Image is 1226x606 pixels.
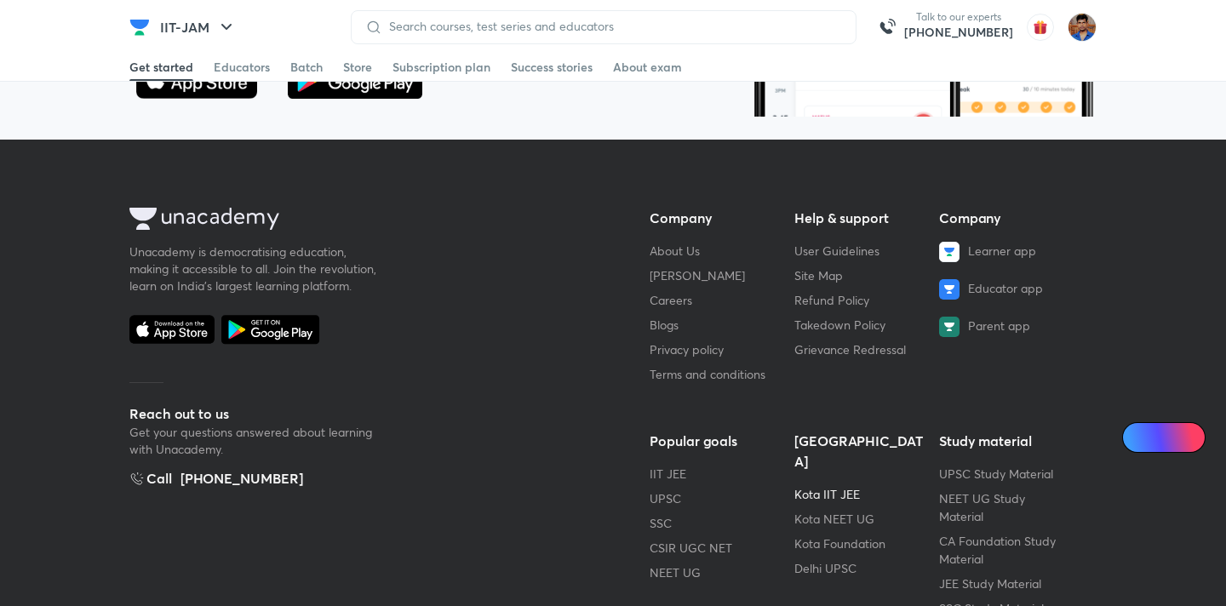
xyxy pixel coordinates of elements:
[129,468,385,489] a: Call[PHONE_NUMBER]
[939,242,960,262] img: Learner app
[150,10,247,44] button: IIT-JAM
[939,317,1070,337] a: Parent app
[1132,431,1146,444] img: Icon
[794,208,925,228] h5: Help & support
[392,59,490,76] div: Subscription plan
[650,366,765,382] a: Terms and conditions
[343,54,372,81] a: Store
[214,54,270,81] a: Educators
[1150,431,1195,444] span: Ai Doubts
[794,431,925,472] h5: [GEOGRAPHIC_DATA]
[794,560,856,576] a: Delhi UPSC
[511,59,593,76] div: Success stories
[511,54,593,81] a: Success stories
[392,54,490,81] a: Subscription plan
[129,208,279,230] img: Unacademy Logo
[870,10,904,44] img: call-us
[904,24,1013,41] a: [PHONE_NUMBER]
[794,511,874,527] a: Kota NEET UG
[180,468,303,489] div: [PHONE_NUMBER]
[650,292,692,308] a: Careers
[939,466,1053,482] a: UPSC Study Material
[650,243,700,259] a: About Us
[939,242,1070,262] a: Learner app
[794,243,879,259] a: User Guidelines
[129,403,385,424] h5: Reach out to us
[650,431,781,451] h5: Popular goals
[1027,14,1054,41] img: avatar
[794,317,885,333] a: Takedown Policy
[129,468,172,489] h5: Call
[650,208,781,228] h5: Company
[939,317,960,337] img: Parent app
[939,575,1041,592] a: JEE Study Material
[650,341,724,357] a: Privacy policy
[650,267,745,283] a: [PERSON_NAME]
[129,59,193,76] div: Get started
[904,10,1013,24] p: Talk to our experts
[382,20,842,33] input: Search courses, test series and educators
[214,59,270,76] div: Educators
[1068,13,1097,42] img: Chandra
[650,564,701,580] a: NEET UG
[1122,422,1206,453] a: Ai Doubts
[794,341,906,357] a: Grievance Redressal
[794,535,885,552] a: Kota Foundation
[939,490,1025,524] a: NEET UG Study Material
[290,59,323,76] div: Batch
[290,54,323,81] a: Batch
[794,267,843,283] a: Site Map
[613,59,682,76] div: About exam
[129,243,385,294] div: Unacademy is democratising education, making it accessible to all. Join the revolution, learn on ...
[939,431,1070,451] h5: Study material
[129,424,385,458] p: Get your questions answered about learning with Unacademy.
[650,515,672,531] a: SSC
[613,54,682,81] a: About exam
[650,466,686,482] a: IIT JEE
[794,292,869,308] a: Refund Policy
[939,208,1070,228] h5: Company
[939,279,1070,300] a: Educator app
[939,279,960,300] img: Educator app
[129,54,193,81] a: Get started
[343,59,372,76] div: Store
[794,486,860,502] a: Kota IIT JEE
[129,17,150,37] img: Company Logo
[650,540,732,556] a: CSIR UGC NET
[650,490,681,506] a: UPSC
[650,317,679,333] a: Blogs
[939,533,1056,567] a: CA Foundation Study Material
